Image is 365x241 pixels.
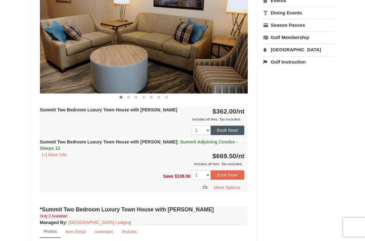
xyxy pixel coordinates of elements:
[69,220,131,225] a: [GEOGRAPHIC_DATA] Lodging
[263,7,335,19] a: Dining Events
[263,31,335,43] a: Golf Membership
[40,206,248,213] h4: *Summit Two Bedroom Luxury Town House with [PERSON_NAME]
[61,226,90,238] a: Item Detail
[263,19,335,31] a: Season Passes
[40,220,67,225] strong: :
[211,170,245,180] button: Book Now!
[91,226,118,238] a: Amenities
[174,174,191,179] span: $139.00
[40,161,245,167] div: Includes all fees. Tax excluded.
[263,44,335,55] a: [GEOGRAPHIC_DATA]
[40,220,66,225] span: Managed By
[118,226,141,238] a: Policies
[211,126,245,135] button: Book Now!
[213,108,245,115] strong: $362.00
[40,226,61,238] a: Photos
[40,139,238,151] strong: Summit Two Bedroom Luxury Town House with [PERSON_NAME]
[95,229,113,234] small: Amenities
[65,229,86,234] small: Item Detail
[263,56,335,68] a: Golf Instruction
[122,229,137,234] small: Policies
[236,152,245,160] span: /nt
[213,152,236,160] span: $669.50
[40,151,69,158] button: [+] More Info
[40,214,68,218] small: Only 2 Available!
[203,185,209,190] span: Or,
[40,107,177,112] strong: Summit Two Bedroom Luxury Town House with [PERSON_NAME]
[40,116,245,122] div: Includes all fees. Tax excluded.
[44,229,57,234] small: Photos
[163,174,174,179] span: Save
[177,139,179,144] span: :
[210,183,244,192] button: More Options
[236,108,245,115] span: /nt
[40,139,238,151] span: Summit Adjoining Condos - Sleeps 12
